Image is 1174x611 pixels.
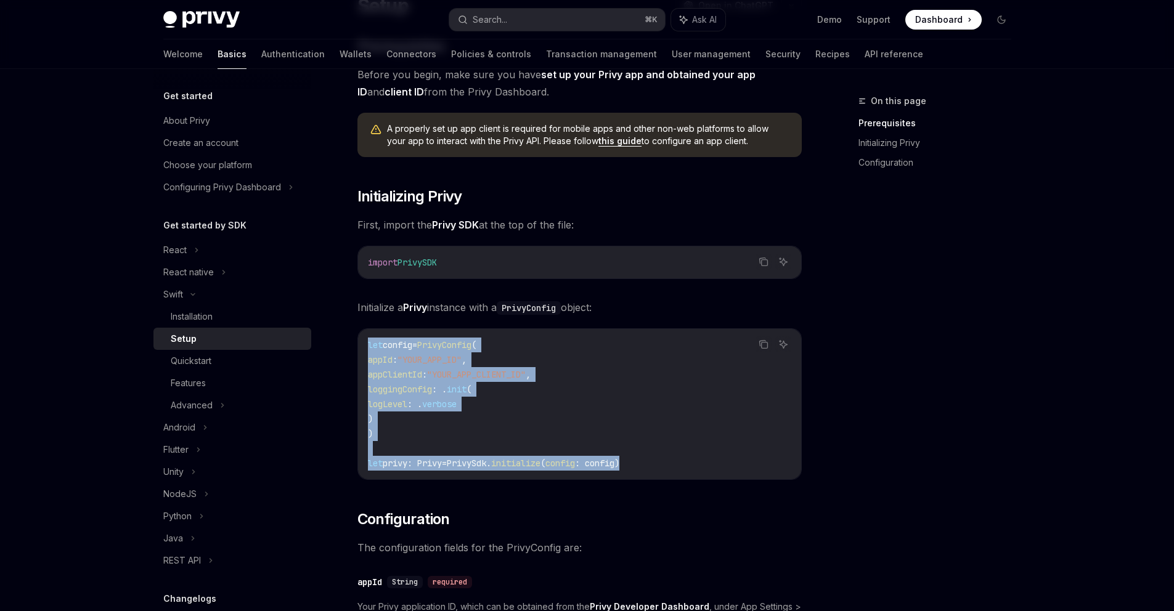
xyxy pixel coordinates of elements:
span: import [368,257,397,268]
span: = [412,339,417,350]
a: Security [765,39,801,69]
span: config [383,339,412,350]
div: Installation [171,309,213,324]
a: Create an account [153,132,311,154]
button: Toggle dark mode [992,10,1011,30]
button: Ask AI [671,9,725,31]
span: A properly set up app client is required for mobile apps and other non-web platforms to allow you... [387,123,789,147]
a: Connectors [386,39,436,69]
button: Ask AI [775,336,791,352]
a: Configuration [858,153,1021,172]
div: Java [163,531,183,546]
span: , [526,369,531,380]
a: client ID [385,86,424,99]
button: Copy the contents from the code block [756,336,772,352]
a: Support [857,14,891,26]
span: On this page [871,94,926,108]
div: required [428,576,472,588]
span: Configuration [357,509,450,529]
div: Python [163,509,192,524]
div: REST API [163,553,201,568]
span: First, import the at the top of the file: [357,216,802,233]
div: Swift [163,287,183,302]
span: ) [368,428,373,439]
a: User management [672,39,751,69]
div: Choose your platform [163,158,252,172]
span: Before you begin, make sure you have and from the Privy Dashboard. [357,66,802,100]
button: Ask AI [775,254,791,270]
span: appId [368,354,393,365]
span: PrivyConfig [417,339,471,350]
span: ) [368,413,373,424]
a: Recipes [815,39,850,69]
button: Search...⌘K [449,9,665,31]
div: Search... [473,12,507,27]
span: Dashboard [915,14,963,26]
a: API reference [865,39,923,69]
div: Create an account [163,136,238,150]
span: initialize [491,458,540,469]
a: Quickstart [153,350,311,372]
a: Policies & controls [451,39,531,69]
img: dark logo [163,11,240,28]
span: ⌘ K [645,15,658,25]
a: this guide [598,136,642,147]
span: The configuration fields for the PrivyConfig are: [357,539,802,556]
a: Welcome [163,39,203,69]
span: Ask AI [692,14,717,26]
span: Initializing Privy [357,187,462,206]
code: PrivyConfig [497,301,561,315]
span: privy: Privy [383,458,442,469]
span: let [368,339,383,350]
span: = [442,458,447,469]
div: Setup [171,331,197,346]
h5: Get started by SDK [163,218,247,233]
span: String [392,577,418,587]
a: Choose your platform [153,154,311,176]
a: Demo [817,14,842,26]
button: Copy the contents from the code block [756,254,772,270]
a: Features [153,372,311,394]
h5: Changelogs [163,591,216,606]
span: init [447,384,467,395]
span: ( [471,339,476,350]
span: : [422,369,427,380]
div: NodeJS [163,487,197,501]
strong: Privy SDK [432,219,479,231]
span: : config) [575,458,619,469]
div: Android [163,420,195,435]
div: React [163,243,187,257]
div: Flutter [163,442,189,457]
span: appClientId [368,369,422,380]
span: PrivySDK [397,257,437,268]
div: Advanced [171,398,213,413]
a: Initializing Privy [858,133,1021,153]
a: Basics [218,39,247,69]
span: , [462,354,467,365]
span: verbose [422,399,457,410]
a: Prerequisites [858,113,1021,133]
div: Unity [163,464,184,479]
span: PrivySdk. [447,458,491,469]
h5: Get started [163,89,213,103]
span: "YOUR_APP_ID" [397,354,462,365]
a: Dashboard [905,10,982,30]
span: : . [407,399,422,410]
span: ( [467,384,471,395]
div: About Privy [163,113,210,128]
strong: Privy [403,301,427,314]
div: Features [171,376,206,390]
a: Setup [153,328,311,350]
svg: Warning [370,124,382,136]
span: "YOUR_APP_CLIENT_ID" [427,369,526,380]
a: Installation [153,305,311,328]
span: : . [432,384,447,395]
div: Quickstart [171,354,211,368]
span: loggingConfig [368,384,432,395]
div: appId [357,576,382,588]
div: Configuring Privy Dashboard [163,180,281,195]
span: config [545,458,575,469]
div: React native [163,265,214,280]
a: Wallets [340,39,372,69]
span: let [368,458,383,469]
